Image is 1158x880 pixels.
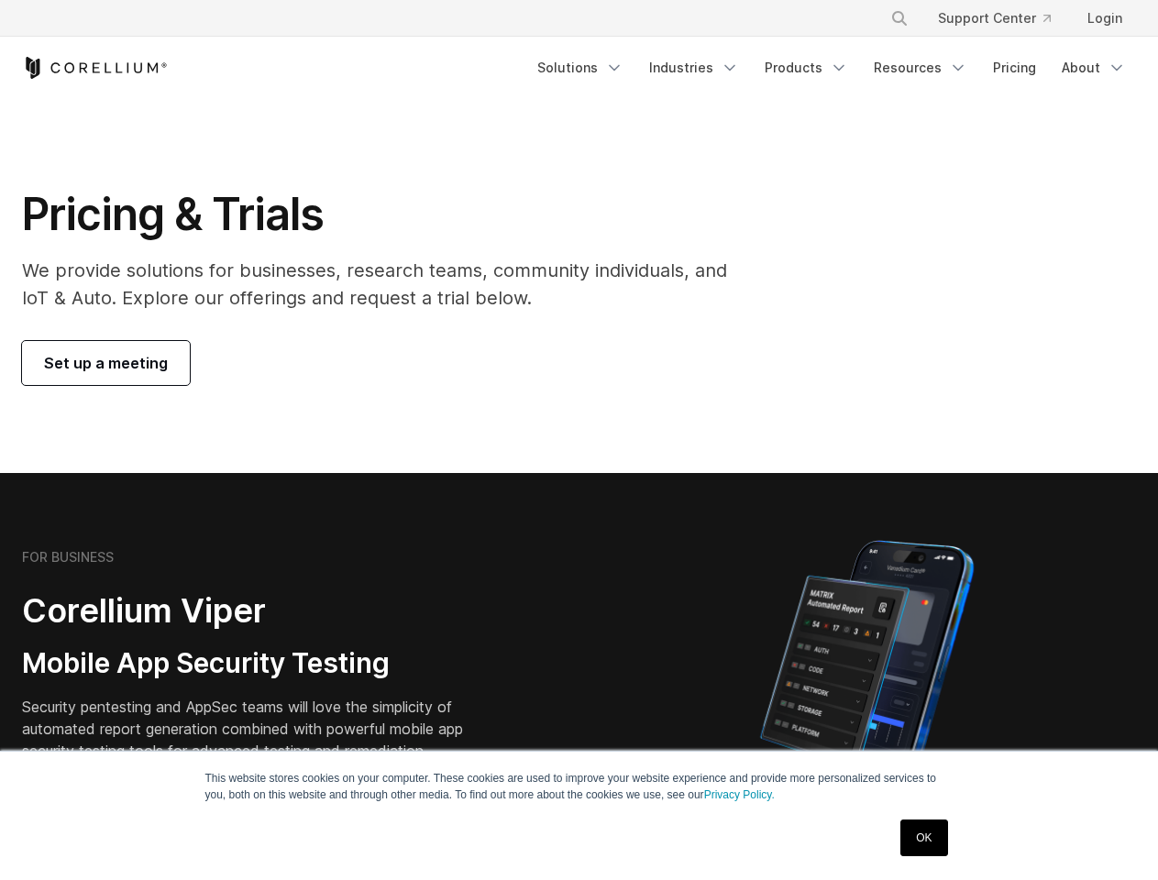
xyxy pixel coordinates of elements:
[22,696,491,762] p: Security pentesting and AppSec teams will love the simplicity of automated report generation comb...
[22,549,114,566] h6: FOR BUSINESS
[1051,51,1137,84] a: About
[883,2,916,35] button: Search
[900,819,947,856] a: OK
[1073,2,1137,35] a: Login
[22,257,753,312] p: We provide solutions for businesses, research teams, community individuals, and IoT & Auto. Explo...
[22,187,753,242] h1: Pricing & Trials
[44,352,168,374] span: Set up a meeting
[863,51,978,84] a: Resources
[526,51,634,84] a: Solutions
[754,51,859,84] a: Products
[205,770,954,803] p: This website stores cookies on your computer. These cookies are used to improve your website expe...
[868,2,1137,35] div: Navigation Menu
[22,57,168,79] a: Corellium Home
[22,590,491,632] h2: Corellium Viper
[704,788,775,801] a: Privacy Policy.
[526,51,1137,84] div: Navigation Menu
[22,646,491,681] h3: Mobile App Security Testing
[923,2,1065,35] a: Support Center
[22,341,190,385] a: Set up a meeting
[638,51,750,84] a: Industries
[729,532,1005,852] img: Corellium MATRIX automated report on iPhone showing app vulnerability test results across securit...
[982,51,1047,84] a: Pricing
